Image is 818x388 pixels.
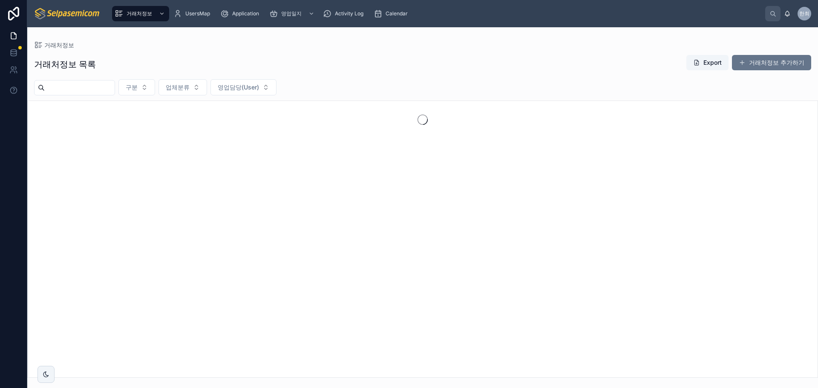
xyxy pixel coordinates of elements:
div: scrollable content [108,4,765,23]
button: Export [686,55,729,70]
span: 영업담당(User) [218,83,259,92]
span: UsersMap [185,10,210,17]
button: Select Button [118,79,155,95]
a: Calendar [371,6,414,21]
span: 구분 [126,83,138,92]
span: Activity Log [335,10,363,17]
span: 거래처정보 [44,41,74,49]
a: 거래처정보 [112,6,169,21]
a: UsersMap [171,6,216,21]
button: Select Button [158,79,207,95]
h1: 거래처정보 목록 [34,58,96,70]
img: App logo [34,7,101,20]
span: Calendar [386,10,408,17]
span: 영업일지 [281,10,302,17]
a: 거래처정보 [34,41,74,49]
span: 업체분류 [166,83,190,92]
button: 거래처정보 추가하기 [732,55,811,70]
a: 영업일지 [267,6,319,21]
a: Application [218,6,265,21]
span: 한최 [799,10,809,17]
button: Select Button [210,79,277,95]
a: Activity Log [320,6,369,21]
span: 거래처정보 [127,10,152,17]
span: Application [232,10,259,17]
